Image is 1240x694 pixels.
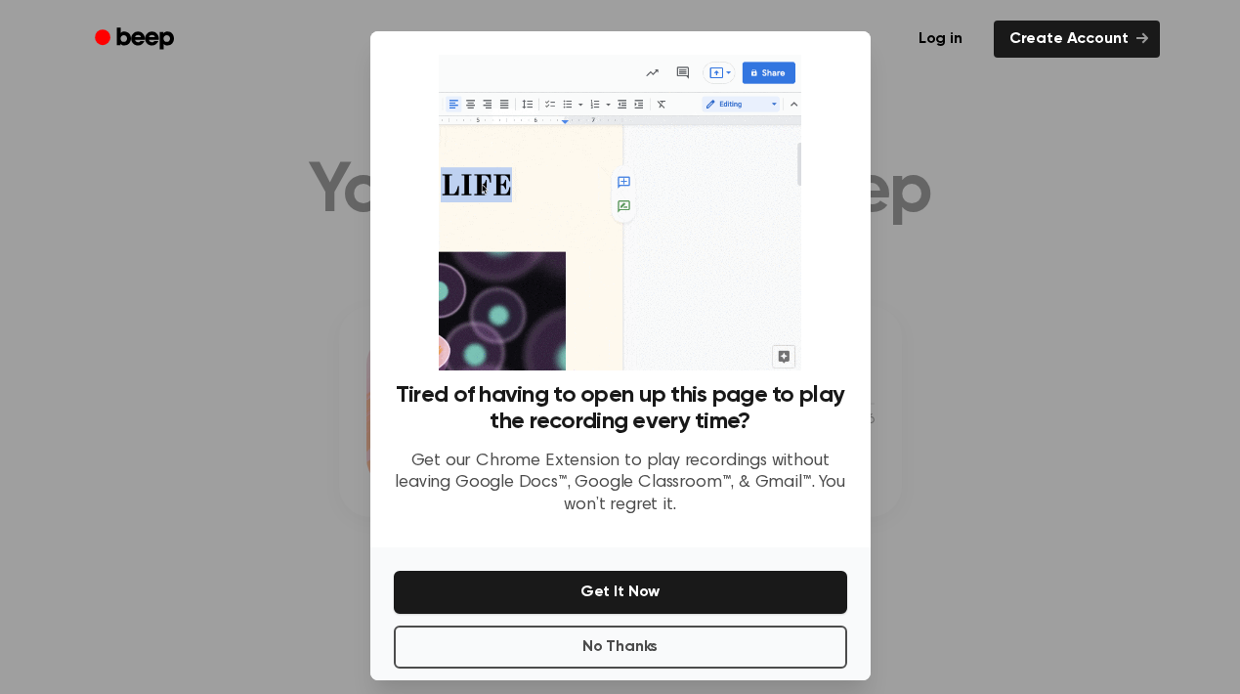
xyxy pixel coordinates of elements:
img: Beep extension in action [439,55,801,370]
p: Get our Chrome Extension to play recordings without leaving Google Docs™, Google Classroom™, & Gm... [394,451,847,517]
h3: Tired of having to open up this page to play the recording every time? [394,382,847,435]
a: Beep [81,21,192,59]
button: Get It Now [394,571,847,614]
button: No Thanks [394,626,847,669]
a: Log in [899,17,982,62]
a: Create Account [994,21,1160,58]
